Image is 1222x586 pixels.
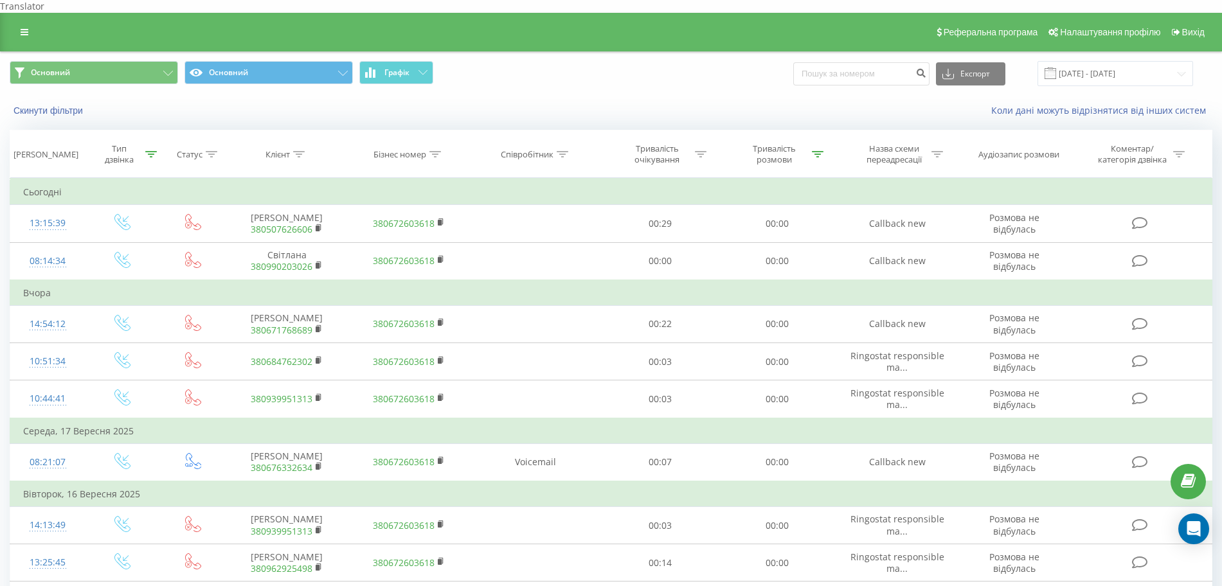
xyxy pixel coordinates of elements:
td: 00:14 [602,544,719,582]
td: 00:00 [719,205,836,242]
div: 08:14:34 [23,249,72,274]
a: 380672603618 [373,317,435,330]
span: Налаштування профілю [1060,27,1160,37]
td: 00:00 [719,380,836,418]
td: 00:00 [719,443,836,481]
a: 380672603618 [373,456,435,468]
div: 08:21:07 [23,450,72,475]
a: 380672603618 [373,556,435,569]
td: Callback new [836,242,958,280]
td: [PERSON_NAME] [226,443,348,481]
div: Тривалість розмови [740,143,809,165]
td: 00:22 [602,305,719,342]
span: Основний [31,67,70,78]
div: Open Intercom Messenger [1178,513,1209,544]
div: 14:13:49 [23,513,72,538]
td: [PERSON_NAME] [226,544,348,582]
button: Основний [184,61,353,84]
a: 380990203026 [251,260,312,272]
div: Тривалість очікування [623,143,692,165]
div: Тип дзвінка [96,143,142,165]
span: Розмова не відбулась [989,387,1039,411]
td: 00:03 [602,380,719,418]
span: Розмова не відбулась [989,450,1039,474]
td: Сьогодні [10,179,1212,205]
span: Ringostat responsible ma... [850,350,944,373]
span: Ringostat responsible ma... [850,513,944,537]
td: 00:00 [719,242,836,280]
span: Розмова не відбулась [989,513,1039,537]
td: Вівторок, 16 Вересня 2025 [10,481,1212,507]
td: 00:00 [602,242,719,280]
span: Вихід [1182,27,1205,37]
td: 00:00 [719,544,836,582]
a: 380684762302 [251,355,312,368]
td: 00:29 [602,205,719,242]
span: Розмова не відбулась [989,551,1039,574]
td: Callback new [836,443,958,481]
td: [PERSON_NAME] [226,507,348,544]
div: 14:54:12 [23,312,72,337]
a: Реферальна програма [930,13,1043,51]
a: 380939951313 [251,525,312,537]
td: Середа, 17 Вересня 2025 [10,418,1212,444]
button: Графік [359,61,433,84]
div: 13:15:39 [23,211,72,236]
span: Розмова не відбулась [989,312,1039,335]
span: Ringostat responsible ma... [850,551,944,574]
div: 10:51:34 [23,349,72,374]
td: Callback new [836,205,958,242]
div: Коментар/категорія дзвінка [1095,143,1170,165]
span: Розмова не відбулась [989,211,1039,235]
td: 00:03 [602,507,719,544]
a: 380672603618 [373,254,435,267]
a: 380676332634 [251,461,312,474]
div: [PERSON_NAME] [13,149,78,160]
div: 10:44:41 [23,386,72,411]
button: Основний [10,61,178,84]
td: 00:00 [719,507,836,544]
div: Бізнес номер [373,149,426,160]
a: 380672603618 [373,519,435,531]
a: 380962925498 [251,562,312,574]
a: 380939951313 [251,393,312,405]
td: [PERSON_NAME] [226,305,348,342]
a: 380671768689 [251,324,312,336]
td: Callback new [836,305,958,342]
span: Графік [384,68,409,77]
a: Коли дані можуть відрізнятися вiд інших систем [991,104,1212,116]
td: 00:00 [719,305,836,342]
a: 380672603618 [373,217,435,229]
td: Світлана [226,242,348,280]
a: Налаштування профілю [1042,13,1165,51]
div: Назва схеми переадресації [859,143,928,165]
a: 380672603618 [373,393,435,405]
div: 13:25:45 [23,550,72,575]
a: 380507626606 [251,223,312,235]
td: 00:00 [719,343,836,380]
span: Розмова не відбулась [989,350,1039,373]
a: Вихід [1165,13,1209,51]
button: Експорт [936,62,1005,85]
div: Статус [177,149,202,160]
span: Розмова не відбулась [989,249,1039,272]
div: Співробітник [501,149,553,160]
div: Клієнт [265,149,290,160]
button: Скинути фільтри [10,105,89,116]
td: 00:07 [602,443,719,481]
td: Вчора [10,280,1212,306]
td: [PERSON_NAME] [226,205,348,242]
td: Voicemail [470,443,601,481]
a: 380672603618 [373,355,435,368]
span: Ringostat responsible ma... [850,387,944,411]
span: Реферальна програма [944,27,1038,37]
td: 00:03 [602,343,719,380]
input: Пошук за номером [793,62,930,85]
div: Аудіозапис розмови [978,149,1059,160]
